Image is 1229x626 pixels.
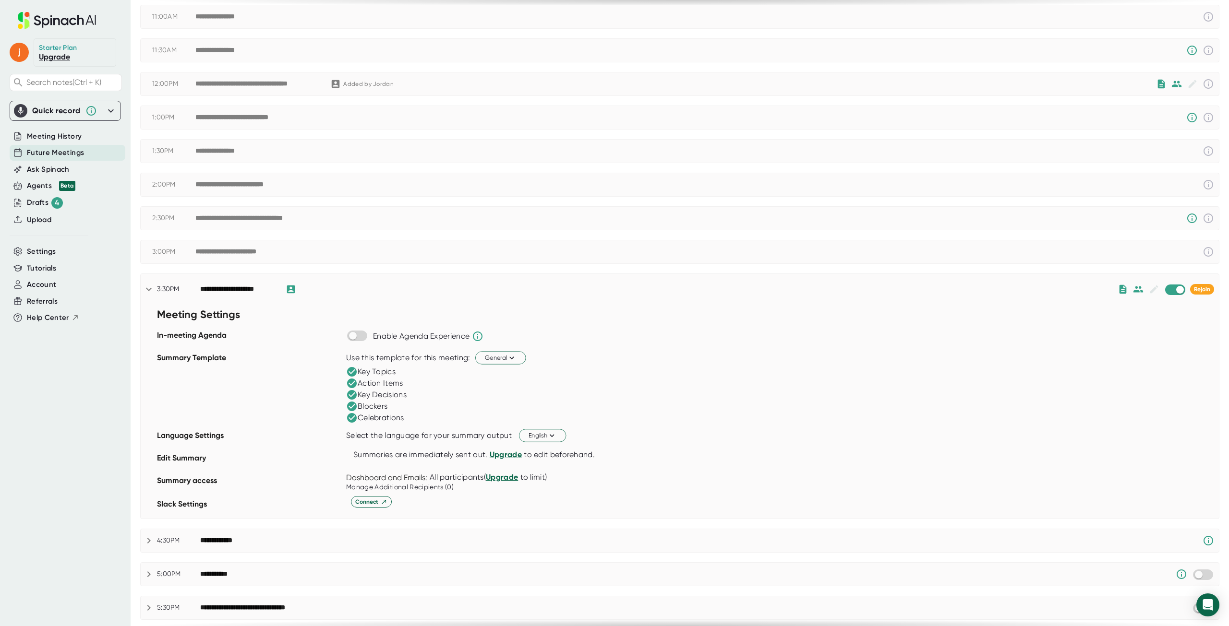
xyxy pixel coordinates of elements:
[346,401,387,412] div: Blockers
[490,450,522,459] a: Upgrade
[59,181,75,191] div: Beta
[346,389,407,401] div: Key Decisions
[1194,286,1210,293] span: Rejoin
[157,327,341,350] div: In-meeting Agenda
[346,431,512,440] div: Select the language for your summary output
[152,214,195,223] div: 2:30PM
[39,44,77,52] div: Starter Plan
[27,197,63,209] div: Drafts
[152,12,195,21] div: 11:00AM
[152,248,195,256] div: 3:00PM
[1186,213,1198,224] svg: Someone has manually disabled Spinach from this meeting.
[27,312,79,323] button: Help Center
[32,106,81,116] div: Quick record
[14,101,117,120] div: Quick record
[485,353,517,362] span: General
[27,180,75,191] button: Agents Beta
[157,427,341,450] div: Language Settings
[346,483,454,491] span: Manage Additional Recipients (0)
[157,285,200,294] div: 3:30PM
[51,197,63,209] div: 4
[475,351,526,364] button: General
[1203,145,1214,157] svg: This event has already passed
[27,296,58,307] button: Referrals
[157,450,341,472] div: Edit Summary
[343,81,394,88] div: Added by Jordan
[152,80,195,88] div: 12:00PM
[157,305,341,327] div: Meeting Settings
[346,482,454,492] button: Manage Additional Recipients (0)
[430,472,484,482] span: All participants
[1203,179,1214,190] svg: This event has already passed
[27,312,69,323] span: Help Center
[27,164,70,175] button: Ask Spinach
[27,197,63,209] button: Drafts 4
[27,246,56,257] button: Settings
[27,279,56,290] button: Account
[10,43,29,62] span: j
[157,536,200,545] div: 4:30PM
[157,350,341,427] div: Summary Template
[355,497,387,506] span: Connect
[373,331,470,341] div: Enable Agenda Experience
[157,570,200,579] div: 5:00PM
[152,180,195,189] div: 2:00PM
[157,472,341,496] div: Summary access
[1203,112,1214,123] svg: This event has already passed
[346,378,403,389] div: Action Items
[1186,45,1198,56] svg: Someone has manually disabled Spinach from this meeting.
[1203,78,1214,90] svg: This event has already passed
[1190,284,1214,295] button: Rejoin
[430,472,547,482] div: ( to limit)
[1203,11,1214,23] svg: This event has already passed
[27,263,56,274] button: Tutorials
[1176,568,1187,580] svg: Someone has manually disabled Spinach from this meeting.
[157,603,200,612] div: 5:30PM
[1203,45,1214,56] svg: This event has already passed
[27,131,82,142] button: Meeting History
[1186,112,1198,123] svg: Someone has manually disabled Spinach from this meeting.
[346,473,427,482] div: Dashboard and Emails:
[346,366,396,378] div: Key Topics
[152,113,195,122] div: 1:00PM
[1203,535,1214,546] svg: Spinach requires a video conference link.
[346,412,404,424] div: Celebrations
[346,353,470,363] div: Use this template for this meeting:
[472,331,483,342] svg: Spinach will help run the agenda and keep track of time
[152,147,195,155] div: 1:30PM
[157,496,341,519] div: Slack Settings
[353,450,602,460] div: Summaries are immediately sent out. to edit beforehand.
[26,78,101,87] span: Search notes (Ctrl + K)
[519,429,566,442] button: English
[27,147,84,158] button: Future Meetings
[152,46,195,55] div: 11:30AM
[529,431,556,440] span: English
[39,52,70,61] a: Upgrade
[486,472,518,482] a: Upgrade
[1203,246,1214,258] svg: This event has already passed
[1196,593,1219,616] div: Open Intercom Messenger
[27,214,51,225] button: Upload
[1203,213,1214,224] svg: This event has already passed
[27,180,75,191] div: Agents
[351,496,392,508] button: Connect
